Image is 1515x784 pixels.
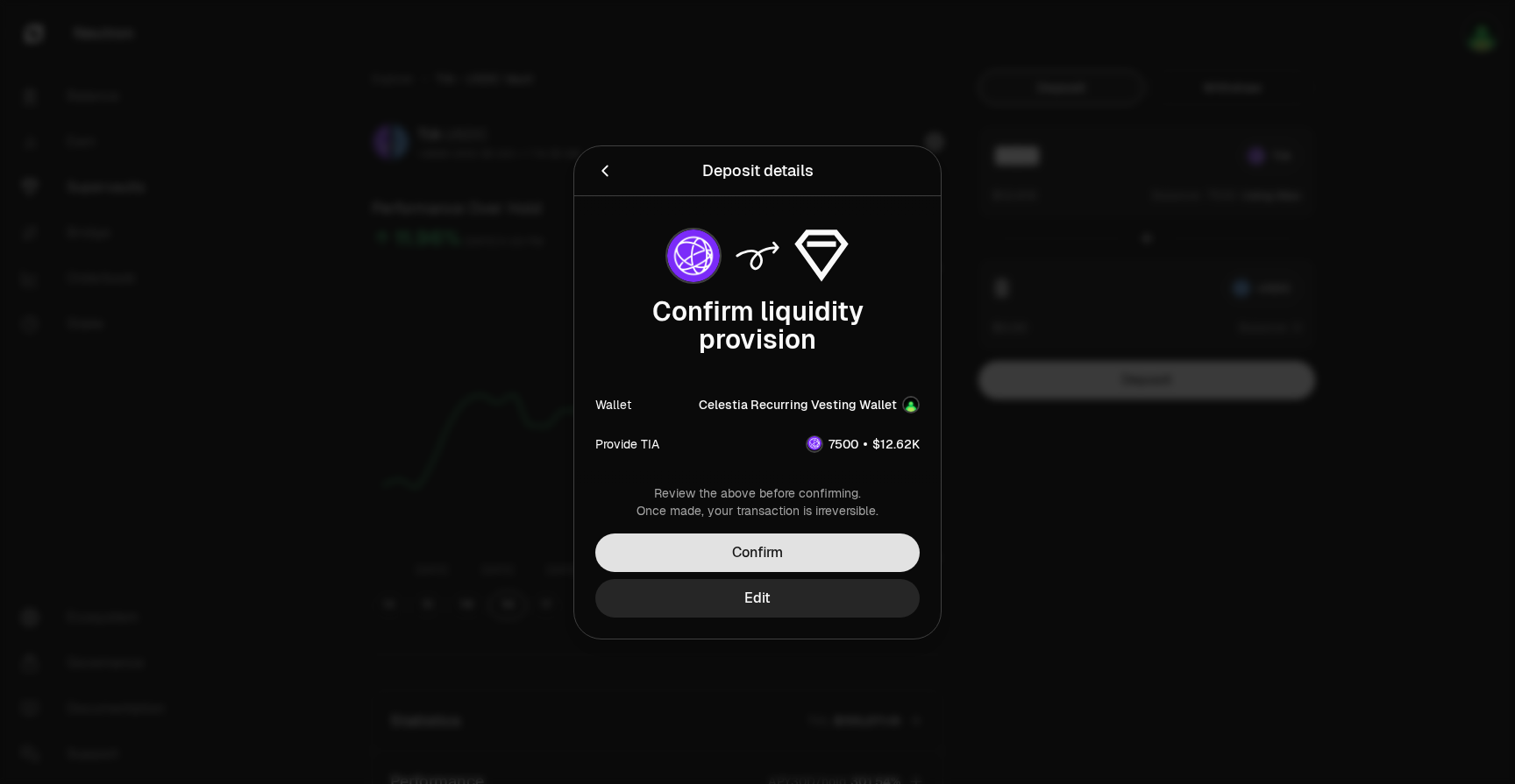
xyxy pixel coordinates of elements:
div: Celestia Recurring Vesting Wallet [699,396,897,413]
img: Account Image [902,396,920,413]
button: Edit [595,579,920,618]
div: Wallet [595,396,631,413]
img: TIA Logo [807,436,822,450]
img: TIA Logo [667,230,720,282]
button: Celestia Recurring Vesting Wallet [699,396,920,413]
div: Review the above before confirming. Once made, your transaction is irreversible. [595,484,920,519]
div: Confirm liquidity provision [595,298,920,354]
div: Provide TIA [595,434,659,452]
div: Deposit details [702,159,814,183]
button: Back [595,159,615,183]
button: Confirm [595,533,920,572]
